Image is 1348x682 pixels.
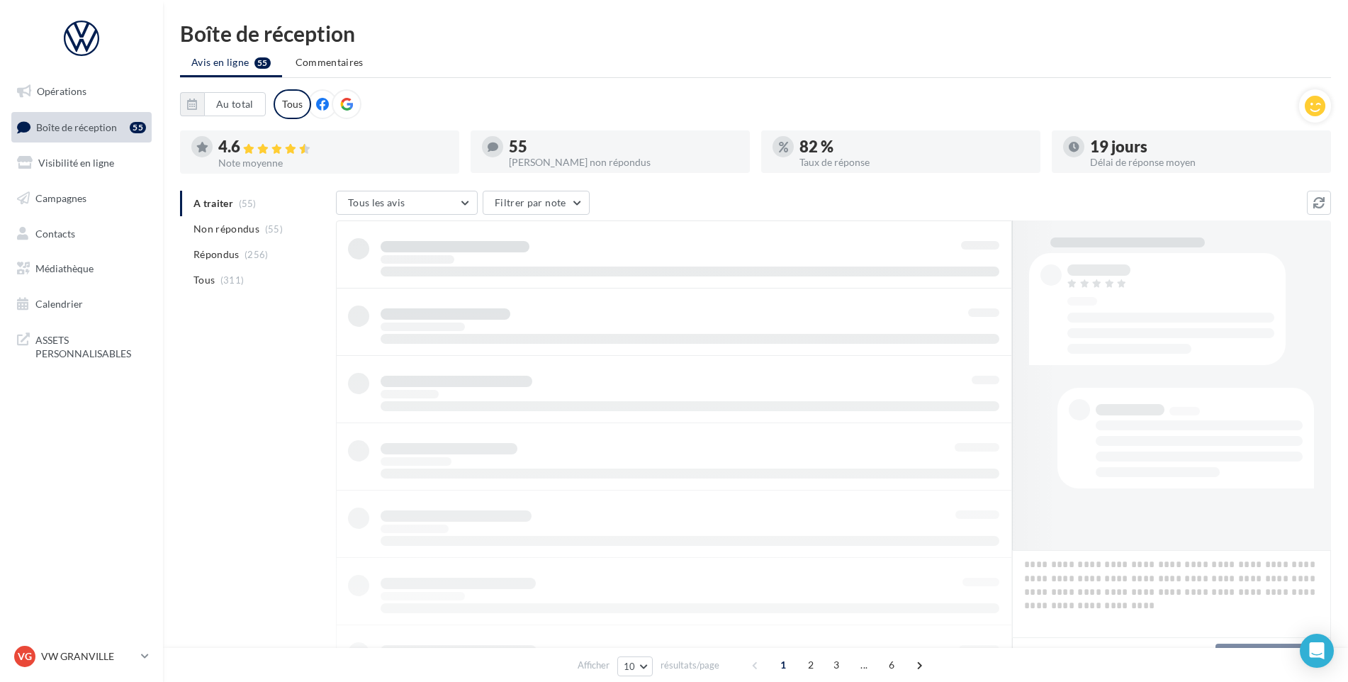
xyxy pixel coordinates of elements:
span: Afficher [578,659,610,672]
span: 6 [880,654,903,676]
span: Tous les avis [348,196,405,208]
span: Calendrier [35,298,83,310]
button: Filtrer par note [483,191,590,215]
span: Boîte de réception [36,121,117,133]
a: Opérations [9,77,155,106]
span: ... [853,654,875,676]
span: Contacts [35,227,75,239]
span: Non répondus [193,222,259,236]
span: ASSETS PERSONNALISABLES [35,330,146,361]
span: (311) [220,274,245,286]
span: résultats/page [661,659,719,672]
button: Poster ma réponse [1215,644,1325,668]
span: Visibilité en ligne [38,157,114,169]
a: VG VW GRANVILLE [11,643,152,670]
span: Opérations [37,85,86,97]
div: Délai de réponse moyen [1090,157,1320,167]
span: 2 [799,654,822,676]
button: Au total [204,92,266,116]
span: VG [18,649,32,664]
button: Tous les avis [336,191,478,215]
span: (256) [245,249,269,260]
span: 10 [624,661,636,672]
span: 3 [825,654,848,676]
button: 10 [617,656,653,676]
a: Boîte de réception55 [9,112,155,142]
div: 55 [509,139,738,155]
div: 19 jours [1090,139,1320,155]
span: Répondus [193,247,240,262]
button: Au total [180,92,266,116]
a: Visibilité en ligne [9,148,155,178]
div: 4.6 [218,139,448,155]
p: VW GRANVILLE [41,649,135,664]
span: Campagnes [35,192,86,204]
a: Contacts [9,219,155,249]
div: Taux de réponse [799,157,1029,167]
div: 82 % [799,139,1029,155]
span: Commentaires [296,55,364,69]
a: Médiathèque [9,254,155,284]
span: Médiathèque [35,262,94,274]
span: 1 [772,654,794,676]
div: Note moyenne [218,158,448,168]
a: Campagnes [9,184,155,213]
div: [PERSON_NAME] non répondus [509,157,738,167]
a: ASSETS PERSONNALISABLES [9,325,155,367]
div: Tous [274,89,311,119]
a: Calendrier [9,289,155,319]
div: 55 [130,122,146,133]
span: (55) [265,223,283,235]
div: Open Intercom Messenger [1300,634,1334,668]
span: Tous [193,273,215,287]
div: Boîte de réception [180,23,1331,44]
